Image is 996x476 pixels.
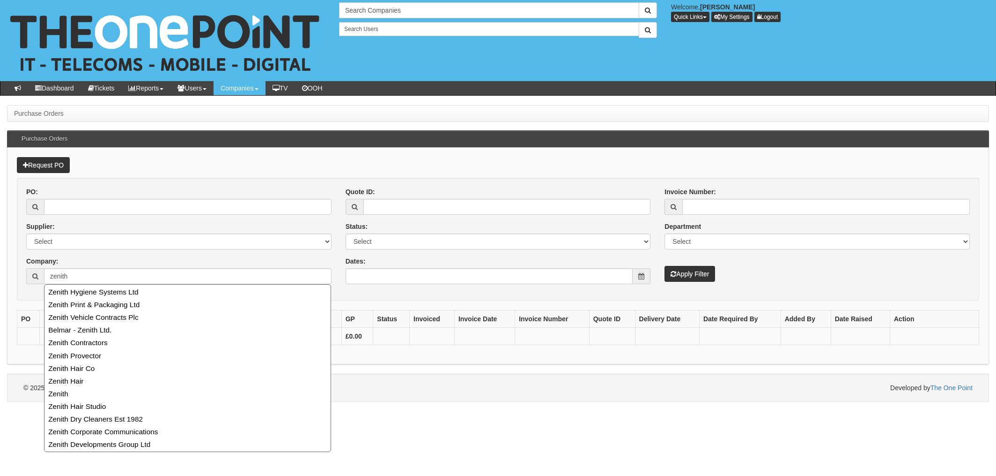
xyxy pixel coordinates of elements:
[341,327,373,345] th: £0.00
[339,22,639,36] input: Search Users
[81,81,122,95] a: Tickets
[23,384,87,392] span: © 2025
[671,12,709,22] button: Quick Links
[17,310,40,327] th: PO
[781,310,831,327] th: Added By
[635,310,699,327] th: Delivery Date
[45,286,330,298] a: Zenith Hygiene Systems Ltd
[346,187,375,196] label: Quote ID:
[45,438,330,451] a: Zenith Developments Group Ltd
[754,12,781,22] a: Logout
[45,349,330,362] a: Zenith Provector
[45,311,330,324] a: Zenith Vehicle Contracts Plc
[930,384,973,392] a: The One Point
[699,310,781,327] th: Date Required By
[664,266,715,282] button: Apply Filter
[45,425,330,438] a: Zenith Corporate Communications
[346,222,368,231] label: Status:
[26,257,58,266] label: Company:
[266,81,295,95] a: TV
[700,3,755,11] b: [PERSON_NAME]
[341,310,373,327] th: GP
[831,310,890,327] th: Date Raised
[295,81,330,95] a: OOH
[45,375,330,387] a: Zenith Hair
[40,310,97,327] th: Department
[17,157,70,173] a: Request PO
[45,413,330,425] a: Zenith Dry Cleaners Est 1982
[214,81,266,95] a: Companies
[121,81,170,95] a: Reports
[26,187,38,196] label: PO:
[890,383,973,393] span: Developed by
[45,387,330,400] a: Zenith
[664,2,996,22] div: Welcome,
[454,310,515,327] th: Invoice Date
[28,81,81,95] a: Dashboard
[170,81,214,95] a: Users
[664,187,716,196] label: Invoice Number:
[45,298,330,311] a: Zenith Print & Packaging Ltd
[373,310,410,327] th: Status
[339,2,639,18] input: Search Companies
[26,222,55,231] label: Supplier:
[45,362,330,375] a: Zenith Hair Co
[45,336,330,349] a: Zenith Contractors
[17,131,72,147] h3: Purchase Orders
[45,324,330,336] a: Belmar - Zenith Ltd.
[410,310,455,327] th: Invoiced
[711,12,753,22] a: My Settings
[45,400,330,413] a: Zenith Hair Studio
[589,310,635,327] th: Quote ID
[14,109,64,118] li: Purchase Orders
[346,257,366,266] label: Dates:
[664,222,701,231] label: Department
[515,310,590,327] th: Invoice Number
[890,310,979,327] th: Action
